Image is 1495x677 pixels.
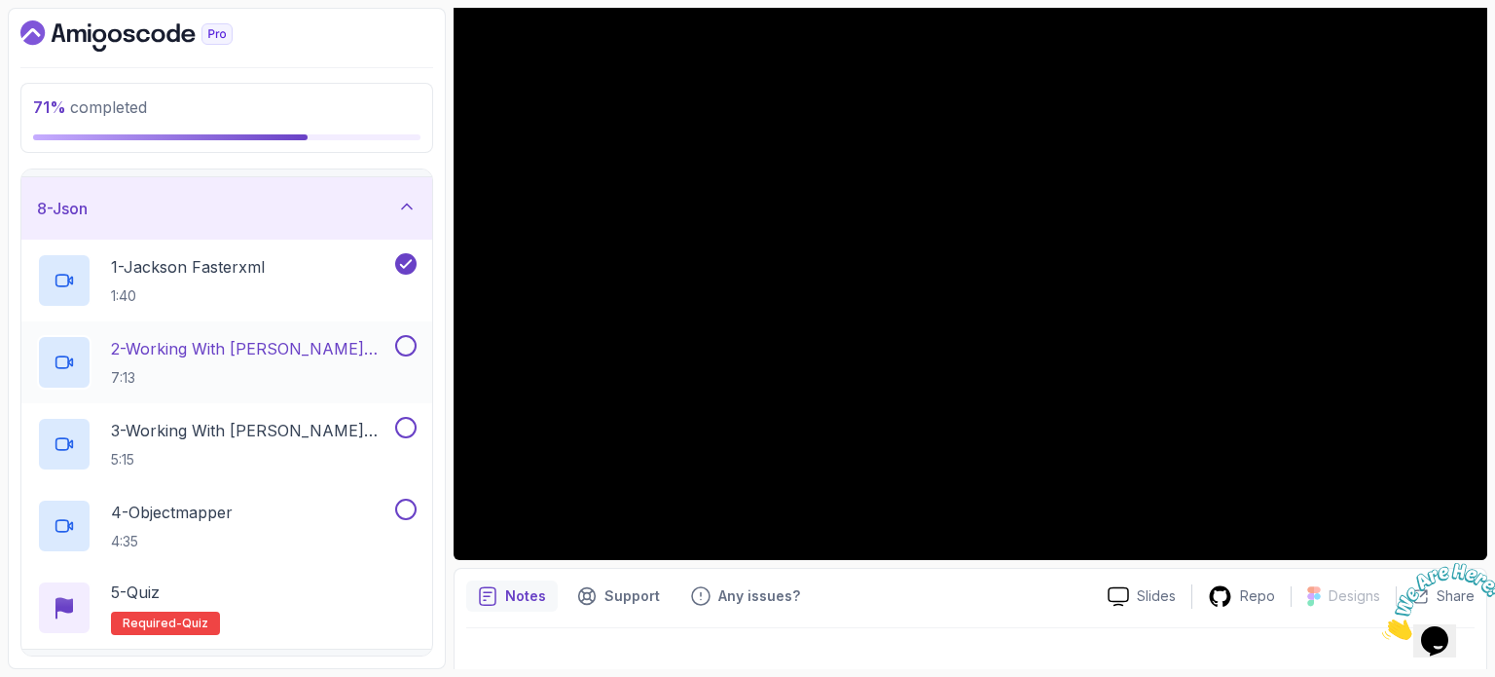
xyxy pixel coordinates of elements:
button: Support button [565,581,672,612]
img: Chat attention grabber [8,8,128,85]
button: Feedback button [679,581,812,612]
span: 71 % [33,97,66,117]
p: 4:35 [111,532,233,551]
p: 7:13 [111,368,391,388]
a: Dashboard [20,20,277,52]
p: 3 - Working With [PERSON_NAME] Part 2 [111,419,391,442]
button: 4-Objectmapper4:35 [37,499,417,553]
p: Notes [505,586,546,606]
p: Support [604,586,660,606]
p: 5 - Quiz [111,581,160,604]
p: Repo [1240,586,1275,606]
a: Slides [1092,586,1191,607]
p: 4 - Objectmapper [111,501,233,524]
p: 1 - Jackson Fasterxml [111,255,265,279]
span: completed [33,97,147,117]
button: 3-Working With [PERSON_NAME] Part 25:15 [37,417,417,471]
h3: 8 - Json [37,197,88,220]
p: Any issues? [718,586,800,606]
button: notes button [466,581,558,612]
span: quiz [182,616,208,631]
p: Designs [1329,586,1380,606]
p: 1:40 [111,286,265,306]
a: Repo [1192,584,1291,609]
button: 5-QuizRequired-quiz [37,581,417,635]
button: 2-Working With [PERSON_NAME] Part 17:13 [37,335,417,390]
p: Slides [1137,586,1176,606]
span: Required- [123,616,182,631]
button: 8-Json [21,177,432,240]
button: 1-Jackson Fasterxml1:40 [37,253,417,308]
iframe: chat widget [1374,555,1495,648]
p: 2 - Working With [PERSON_NAME] Part 1 [111,337,391,360]
p: 5:15 [111,450,391,470]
